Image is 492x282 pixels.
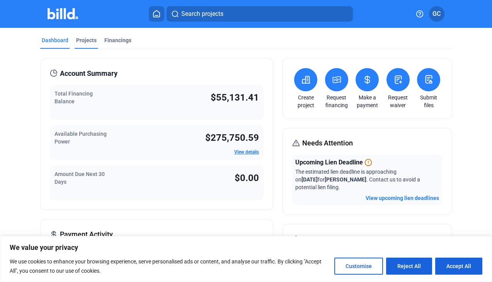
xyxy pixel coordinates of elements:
span: Your Billd Team [303,234,352,244]
span: [DATE] [301,176,318,183]
button: Search projects [167,6,353,22]
button: View upcoming lien deadlines [366,194,439,202]
span: Upcoming Lien Deadline [295,158,363,167]
span: $0.00 [235,173,259,183]
img: Billd Company Logo [48,8,78,19]
span: $275,750.59 [205,132,259,143]
div: Financings [104,36,131,44]
span: $55,131.41 [211,92,259,103]
button: GC [429,6,444,22]
span: The estimated lien deadline is approaching on for . Contact us to avoid a potential lien filing. [295,169,420,190]
span: Search projects [181,9,223,19]
span: Account Summary [60,68,117,79]
button: Accept All [435,258,482,275]
a: Request waiver [385,94,412,109]
span: [PERSON_NAME] [325,176,366,183]
span: Needs Attention [302,138,353,149]
p: We use cookies to enhance your browsing experience, serve personalised ads or content, and analys... [10,257,329,275]
a: Make a payment [354,94,381,109]
span: Amount Due Next 30 Days [54,171,105,185]
p: We value your privacy [10,243,482,252]
span: Total Financing Balance [54,91,93,104]
a: View details [234,149,259,155]
span: GC [432,9,441,19]
div: Projects [76,36,97,44]
a: Submit files [415,94,442,109]
a: Request financing [323,94,350,109]
button: Reject All [386,258,432,275]
span: Payment Activity [60,229,113,240]
span: Available Purchasing Power [54,131,107,145]
a: Create project [292,94,319,109]
div: Dashboard [42,36,68,44]
button: Customise [334,258,383,275]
